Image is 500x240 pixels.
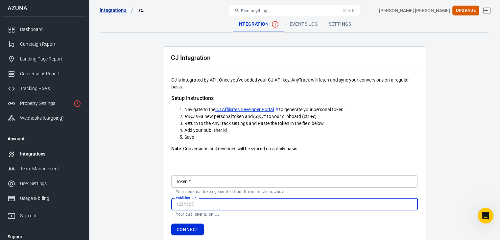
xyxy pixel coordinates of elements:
iframe: Intercom live chat [478,208,493,224]
div: Landing Page Report [20,56,81,62]
em: Copy [253,114,263,119]
strong: Note [171,146,181,151]
div: AZUNA [2,5,86,11]
span: Return to the AnyTrack settings and Paste the token in the field below [184,121,324,126]
a: Integrations [100,7,134,14]
div: Events Log [284,16,323,32]
li: Account [2,131,86,147]
a: Campaign Report [2,37,86,52]
div: Campaign Report [20,41,81,48]
a: CJ Affiliates Developer Portal [215,106,279,113]
div: Webhooks (outgoing) [20,115,81,122]
button: Connect [171,224,204,236]
div: Tracking Pixels [20,85,81,92]
span: Integration [237,20,279,28]
a: Property Settings [2,96,86,111]
a: Dashboard [2,22,86,37]
a: Tracking Pixels [2,81,86,96]
div: Conversions Report [20,70,81,77]
span: Navigate to the to generate your personal token. [184,107,345,112]
div: Team Management [20,165,81,172]
div: Account id: IfBLYWAS [379,7,450,14]
span: Add your publisher id [184,128,227,133]
svg: Incomplete Setup [271,20,279,28]
em: Register [184,114,201,119]
div: Property Settings [20,100,71,107]
div: Usage & billing [20,195,81,202]
p: Your personal token generated from the instructions above [176,189,413,194]
a: Sign out [2,206,86,223]
input: aaaaaaaaaaaaaaaaaaaaaaaaaa [171,175,418,187]
a: Integrations [2,147,86,161]
p: : Conversions and revenues will be synced on a daily basis. [171,145,418,152]
p: Your publisher ID on CJ [176,212,413,217]
span: Save [184,134,194,140]
div: ⌘ + K [343,8,355,13]
span: a new personal token and it to your clipboard (ctrl+c) [184,114,317,119]
p: CJ is integrated by API. Once you've added your CJ API key, AnyTrack will fetch and sync your con... [171,77,418,90]
div: Integrations [20,151,81,157]
div: Sign out [20,212,81,219]
span: Find anything... [241,8,271,13]
button: Find anything...⌘ + K [229,5,360,16]
div: Dashboard [20,26,81,33]
a: Conversions Report [2,66,86,81]
a: Team Management [2,161,86,176]
button: Upgrade [452,6,479,16]
a: Webhooks (outgoing) [2,111,86,126]
label: Publisher Id [176,195,196,200]
a: Usage & billing [2,191,86,206]
a: Landing Page Report [2,52,86,66]
div: CJ [139,7,145,14]
svg: Property is not installed yet [73,100,81,108]
h5: Setup instructions [171,95,418,102]
a: User Settings [2,176,86,191]
div: User Settings [20,180,81,187]
a: Sign out [479,3,495,18]
input: 1234567 [171,198,418,210]
div: CJ Integration [171,54,211,61]
div: Settings [323,16,357,32]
